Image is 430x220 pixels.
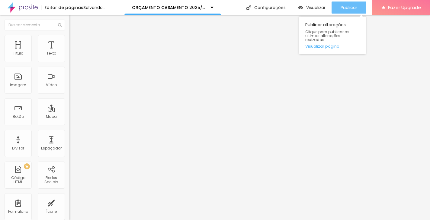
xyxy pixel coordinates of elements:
img: Icone [246,5,251,10]
p: ORÇAMENTO CASAMENTO 2025/2026 [132,5,206,10]
div: Botão [13,115,24,119]
div: Espaçador [41,146,62,150]
span: Visualizar [306,5,326,10]
div: Ícone [46,209,57,214]
div: Salvando... [83,5,105,10]
div: Redes Sociais [39,176,63,184]
button: Visualizar [292,2,332,14]
input: Buscar elemento [5,20,65,30]
img: Icone [58,23,62,27]
span: Clique para publicar as ultimas alterações reaizadas [305,30,360,42]
button: Publicar [332,2,366,14]
div: Vídeo [46,83,57,87]
span: Publicar [341,5,357,10]
div: Publicar alterações [299,17,366,54]
div: Editor de páginas [41,5,83,10]
div: Código HTML [6,176,30,184]
div: Divisor [12,146,24,150]
a: Visualizar página [305,44,360,48]
iframe: Editor [69,15,430,220]
div: Mapa [46,115,57,119]
span: Fazer Upgrade [388,5,421,10]
div: Imagem [10,83,26,87]
div: Formulário [8,209,28,214]
div: Texto [47,51,56,55]
img: view-1.svg [298,5,303,10]
div: Título [13,51,23,55]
